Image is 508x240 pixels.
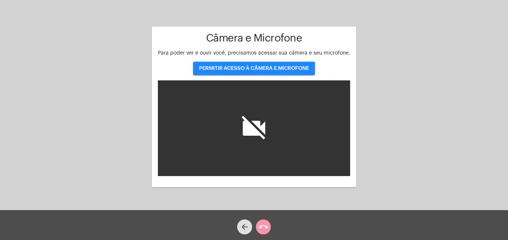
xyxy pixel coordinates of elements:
i: videocam_off [239,113,269,143]
span: PERMITIR ACESSO À CÂMERA E MICROFONE [199,66,309,71]
button: PERMITIR ACESSO À CÂMERA E MICROFONE [193,62,315,75]
mat-icon: call_end [259,222,268,231]
mat-icon: arrow_back [240,222,249,231]
h1: Câmera e Microfone [158,33,350,44]
span: Para poder ver e ouvir você, precisamos acessar sua câmera e seu microfone. [158,50,350,56]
